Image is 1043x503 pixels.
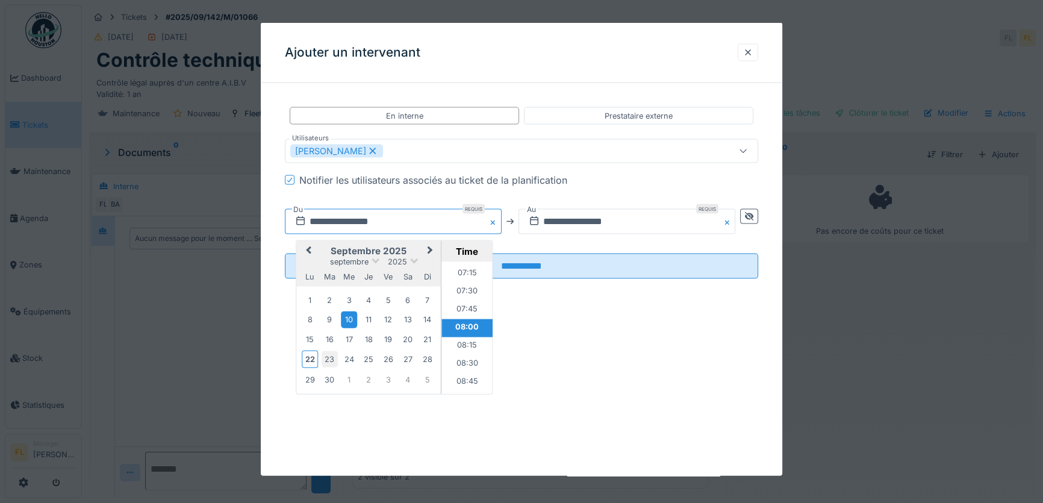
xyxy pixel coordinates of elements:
label: Du [292,203,304,216]
h3: Ajouter un intervenant [285,45,420,60]
div: lundi [302,269,318,285]
div: Requis [696,204,718,214]
li: 07:15 [441,265,493,283]
div: Choose jeudi 18 septembre 2025 [361,331,377,347]
div: Choose samedi 4 octobre 2025 [400,371,416,387]
div: Choose jeudi 2 octobre 2025 [361,371,377,387]
div: Choose dimanche 5 octobre 2025 [419,371,435,387]
li: 08:45 [441,373,493,392]
div: [PERSON_NAME] [290,145,383,158]
button: Close [488,209,502,234]
li: 08:00 [441,319,493,337]
div: Prestataire externe [605,110,673,122]
div: Time [444,246,489,257]
div: En interne [386,110,423,122]
div: mardi [322,269,338,285]
div: Choose samedi 20 septembre 2025 [400,331,416,347]
li: 08:15 [441,337,493,355]
li: 09:00 [441,392,493,410]
div: Choose samedi 6 septembre 2025 [400,292,416,308]
div: Choose mardi 23 septembre 2025 [322,351,338,367]
div: Choose vendredi 3 octobre 2025 [380,371,396,387]
div: Choose jeudi 11 septembre 2025 [361,311,377,328]
div: vendredi [380,269,396,285]
div: Choose mercredi 10 septembre 2025 [341,311,357,328]
div: Choose lundi 29 septembre 2025 [302,371,318,387]
div: Choose dimanche 28 septembre 2025 [419,351,435,367]
label: Au [526,203,537,216]
div: samedi [400,269,416,285]
div: Choose mardi 16 septembre 2025 [322,331,338,347]
span: 2025 [388,257,407,266]
div: dimanche [419,269,435,285]
label: Utilisateurs [290,133,331,143]
div: Choose lundi 8 septembre 2025 [302,311,318,328]
div: Choose mardi 9 septembre 2025 [322,311,338,328]
div: Choose lundi 22 septembre 2025 [302,351,318,368]
div: Choose dimanche 21 septembre 2025 [419,331,435,347]
h2: septembre 2025 [296,246,441,257]
div: Choose vendredi 5 septembre 2025 [380,292,396,308]
div: Requis [462,204,485,214]
div: Choose mardi 2 septembre 2025 [322,292,338,308]
li: 07:30 [441,283,493,301]
div: Choose mercredi 1 octobre 2025 [341,371,357,387]
span: septembre [330,257,369,266]
div: Choose dimanche 14 septembre 2025 [419,311,435,328]
div: mercredi [341,269,357,285]
div: Choose lundi 15 septembre 2025 [302,331,318,347]
li: 07:45 [441,301,493,319]
div: Choose dimanche 7 septembre 2025 [419,292,435,308]
ul: Time [441,262,493,394]
div: Choose jeudi 25 septembre 2025 [361,351,377,367]
div: Choose lundi 1 septembre 2025 [302,292,318,308]
button: Previous Month [297,242,317,261]
li: 08:30 [441,355,493,373]
div: Choose mercredi 3 septembre 2025 [341,292,357,308]
div: Choose samedi 27 septembre 2025 [400,351,416,367]
div: Choose vendredi 12 septembre 2025 [380,311,396,328]
div: Choose vendredi 26 septembre 2025 [380,351,396,367]
div: jeudi [361,269,377,285]
div: Choose mardi 30 septembre 2025 [322,371,338,387]
div: Choose jeudi 4 septembre 2025 [361,292,377,308]
div: Notifier les utilisateurs associés au ticket de la planification [299,173,567,187]
div: Choose vendredi 19 septembre 2025 [380,331,396,347]
button: Close [722,209,735,234]
div: Choose mercredi 17 septembre 2025 [341,331,357,347]
div: Choose samedi 13 septembre 2025 [400,311,416,328]
div: Month septembre, 2025 [300,290,437,389]
div: Choose mercredi 24 septembre 2025 [341,351,357,367]
button: Next Month [422,242,441,261]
